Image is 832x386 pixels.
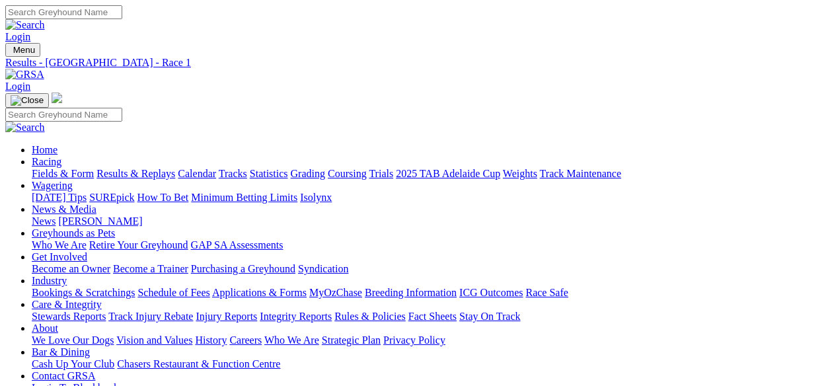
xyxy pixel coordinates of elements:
[525,287,568,298] a: Race Safe
[32,192,827,204] div: Wagering
[32,239,827,251] div: Greyhounds as Pets
[32,168,94,179] a: Fields & Form
[113,263,188,274] a: Become a Trainer
[89,239,188,251] a: Retire Your Greyhound
[32,227,115,239] a: Greyhounds as Pets
[32,251,87,262] a: Get Involved
[328,168,367,179] a: Coursing
[32,334,114,346] a: We Love Our Dogs
[32,263,827,275] div: Get Involved
[89,192,134,203] a: SUREpick
[32,299,102,310] a: Care & Integrity
[260,311,332,322] a: Integrity Reports
[191,239,284,251] a: GAP SA Assessments
[96,168,175,179] a: Results & Replays
[137,287,209,298] a: Schedule of Fees
[5,81,30,92] a: Login
[369,168,393,179] a: Trials
[229,334,262,346] a: Careers
[32,287,135,298] a: Bookings & Scratchings
[219,168,247,179] a: Tracks
[32,346,90,358] a: Bar & Dining
[5,5,122,19] input: Search
[32,311,827,323] div: Care & Integrity
[137,192,189,203] a: How To Bet
[32,358,827,370] div: Bar & Dining
[32,358,114,369] a: Cash Up Your Club
[459,287,523,298] a: ICG Outcomes
[178,168,216,179] a: Calendar
[32,180,73,191] a: Wagering
[212,287,307,298] a: Applications & Forms
[58,215,142,227] a: [PERSON_NAME]
[383,334,445,346] a: Privacy Policy
[13,45,35,55] span: Menu
[298,263,348,274] a: Syndication
[32,239,87,251] a: Who We Are
[540,168,621,179] a: Track Maintenance
[191,192,297,203] a: Minimum Betting Limits
[32,287,827,299] div: Industry
[32,192,87,203] a: [DATE] Tips
[250,168,288,179] a: Statistics
[32,334,827,346] div: About
[5,93,49,108] button: Toggle navigation
[196,311,257,322] a: Injury Reports
[5,19,45,31] img: Search
[334,311,406,322] a: Rules & Policies
[291,168,325,179] a: Grading
[195,334,227,346] a: History
[408,311,457,322] a: Fact Sheets
[32,215,56,227] a: News
[5,122,45,134] img: Search
[300,192,332,203] a: Isolynx
[108,311,193,322] a: Track Injury Rebate
[5,69,44,81] img: GRSA
[11,95,44,106] img: Close
[32,144,57,155] a: Home
[32,323,58,334] a: About
[459,311,520,322] a: Stay On Track
[396,168,500,179] a: 2025 TAB Adelaide Cup
[503,168,537,179] a: Weights
[117,358,280,369] a: Chasers Restaurant & Function Centre
[5,108,122,122] input: Search
[32,311,106,322] a: Stewards Reports
[365,287,457,298] a: Breeding Information
[309,287,362,298] a: MyOzChase
[52,93,62,103] img: logo-grsa-white.png
[32,156,61,167] a: Racing
[264,334,319,346] a: Who We Are
[32,275,67,286] a: Industry
[32,263,110,274] a: Become an Owner
[191,263,295,274] a: Purchasing a Greyhound
[32,168,827,180] div: Racing
[5,31,30,42] a: Login
[32,204,96,215] a: News & Media
[5,57,827,69] a: Results - [GEOGRAPHIC_DATA] - Race 1
[32,370,95,381] a: Contact GRSA
[32,215,827,227] div: News & Media
[5,43,40,57] button: Toggle navigation
[116,334,192,346] a: Vision and Values
[322,334,381,346] a: Strategic Plan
